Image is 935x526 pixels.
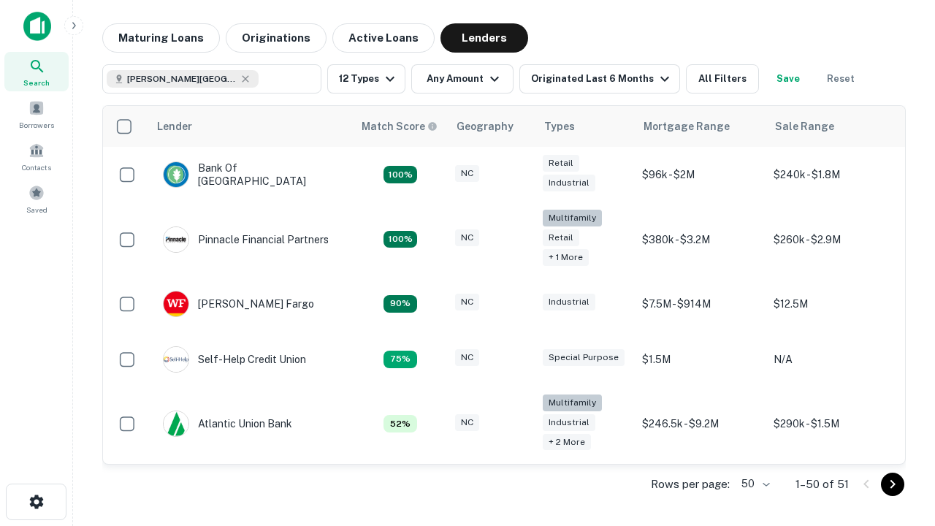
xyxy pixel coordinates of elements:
[362,118,438,134] div: Capitalize uses an advanced AI algorithm to match your search with the best lender. The match sco...
[686,64,759,94] button: All Filters
[543,229,579,246] div: Retail
[543,349,625,366] div: Special Purpose
[766,276,898,332] td: $12.5M
[635,147,766,202] td: $96k - $2M
[440,23,528,53] button: Lenders
[455,414,479,431] div: NC
[23,77,50,88] span: Search
[766,202,898,276] td: $260k - $2.9M
[531,70,673,88] div: Originated Last 6 Months
[23,12,51,41] img: capitalize-icon.png
[4,52,69,91] a: Search
[862,409,935,479] iframe: Chat Widget
[226,23,327,53] button: Originations
[736,473,772,495] div: 50
[457,118,514,135] div: Geography
[148,106,353,147] th: Lender
[455,349,479,366] div: NC
[644,118,730,135] div: Mortgage Range
[543,155,579,172] div: Retail
[543,434,591,451] div: + 2 more
[163,226,329,253] div: Pinnacle Financial Partners
[635,202,766,276] td: $380k - $3.2M
[635,387,766,461] td: $246.5k - $9.2M
[163,161,338,188] div: Bank Of [GEOGRAPHIC_DATA]
[535,106,635,147] th: Types
[383,166,417,183] div: Matching Properties: 14, hasApolloMatch: undefined
[455,229,479,246] div: NC
[543,249,589,266] div: + 1 more
[766,106,898,147] th: Sale Range
[766,387,898,461] td: $290k - $1.5M
[817,64,864,94] button: Reset
[163,346,306,373] div: Self-help Credit Union
[881,473,904,496] button: Go to next page
[127,72,237,85] span: [PERSON_NAME][GEOGRAPHIC_DATA], [GEOGRAPHIC_DATA]
[411,64,514,94] button: Any Amount
[455,165,479,182] div: NC
[543,394,602,411] div: Multifamily
[353,106,448,147] th: Capitalize uses an advanced AI algorithm to match your search with the best lender. The match sco...
[164,162,188,187] img: picture
[4,94,69,134] a: Borrowers
[448,106,535,147] th: Geography
[163,411,292,437] div: Atlantic Union Bank
[383,351,417,368] div: Matching Properties: 10, hasApolloMatch: undefined
[332,23,435,53] button: Active Loans
[543,414,595,431] div: Industrial
[544,118,575,135] div: Types
[543,210,602,226] div: Multifamily
[455,294,479,310] div: NC
[775,118,834,135] div: Sale Range
[635,332,766,387] td: $1.5M
[4,137,69,176] a: Contacts
[164,347,188,372] img: picture
[766,147,898,202] td: $240k - $1.8M
[19,119,54,131] span: Borrowers
[766,332,898,387] td: N/A
[543,175,595,191] div: Industrial
[22,161,51,173] span: Contacts
[163,291,314,317] div: [PERSON_NAME] Fargo
[383,295,417,313] div: Matching Properties: 12, hasApolloMatch: undefined
[651,476,730,493] p: Rows per page:
[635,106,766,147] th: Mortgage Range
[383,231,417,248] div: Matching Properties: 24, hasApolloMatch: undefined
[26,204,47,216] span: Saved
[327,64,405,94] button: 12 Types
[164,411,188,436] img: picture
[543,294,595,310] div: Industrial
[795,476,849,493] p: 1–50 of 51
[4,179,69,218] a: Saved
[164,291,188,316] img: picture
[164,227,188,252] img: picture
[519,64,680,94] button: Originated Last 6 Months
[102,23,220,53] button: Maturing Loans
[383,415,417,432] div: Matching Properties: 7, hasApolloMatch: undefined
[765,64,812,94] button: Save your search to get updates of matches that match your search criteria.
[157,118,192,135] div: Lender
[635,276,766,332] td: $7.5M - $914M
[362,118,435,134] h6: Match Score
